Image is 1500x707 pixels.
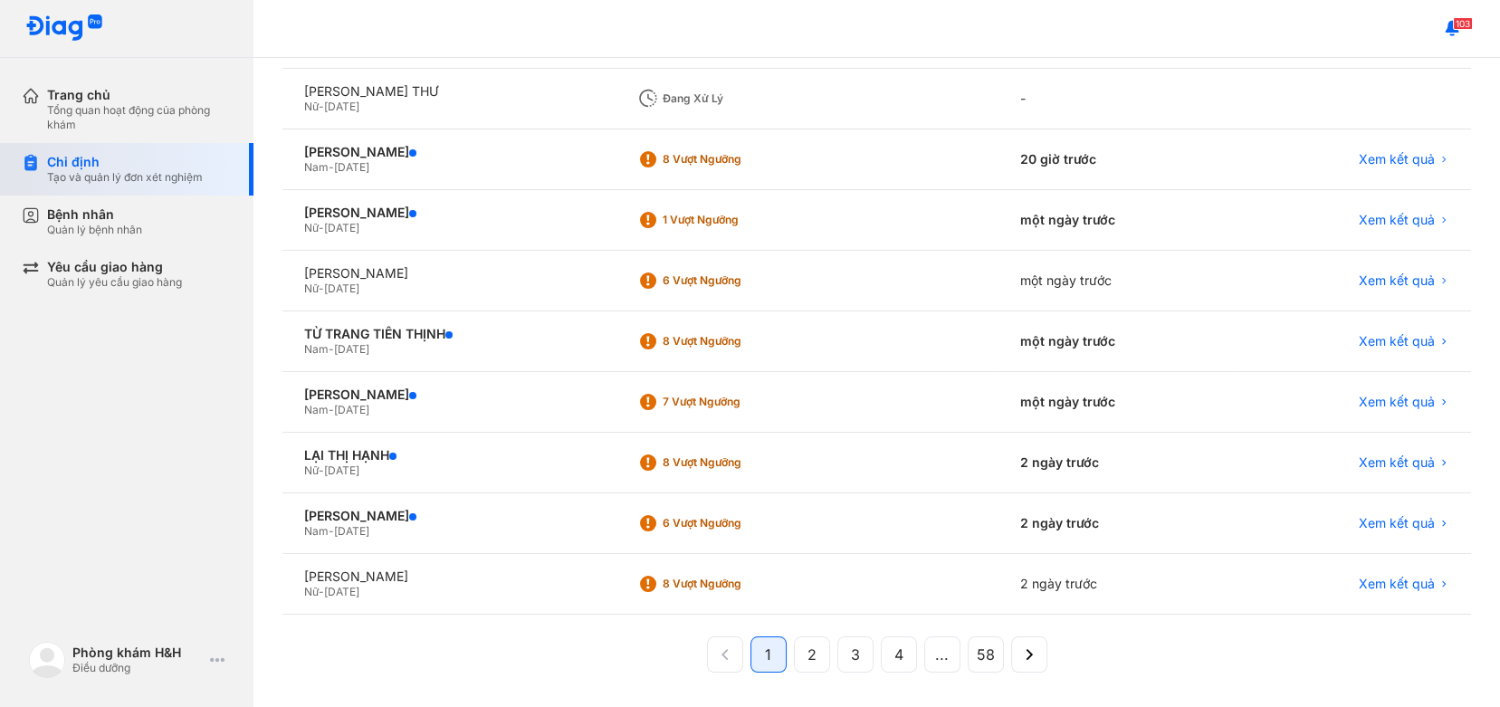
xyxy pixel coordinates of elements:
[324,585,359,598] span: [DATE]
[304,403,329,416] span: Nam
[304,508,594,524] div: [PERSON_NAME]
[794,636,830,673] button: 2
[304,100,319,113] span: Nữ
[998,493,1238,554] div: 2 ngày trước
[47,206,142,223] div: Bệnh nhân
[304,387,594,403] div: [PERSON_NAME]
[324,221,359,234] span: [DATE]
[72,645,203,661] div: Phòng khám H&H
[998,251,1238,311] div: một ngày trước
[663,334,807,349] div: 8 Vượt ngưỡng
[304,326,594,342] div: TỪ TRANG TIẾN THỊNH
[894,644,903,665] span: 4
[29,642,65,678] img: logo
[334,342,369,356] span: [DATE]
[304,585,319,598] span: Nữ
[319,100,324,113] span: -
[319,463,324,477] span: -
[319,585,324,598] span: -
[750,636,787,673] button: 1
[924,636,960,673] button: ...
[1359,394,1435,410] span: Xem kết quả
[47,154,203,170] div: Chỉ định
[25,14,103,43] img: logo
[1453,17,1473,30] span: 103
[1359,515,1435,531] span: Xem kết quả
[663,152,807,167] div: 8 Vượt ngưỡng
[663,213,807,227] div: 1 Vượt ngưỡng
[998,190,1238,251] div: một ngày trước
[47,170,203,185] div: Tạo và quản lý đơn xét nghiệm
[663,91,807,106] div: Đang xử lý
[304,205,594,221] div: [PERSON_NAME]
[304,265,594,282] div: [PERSON_NAME]
[304,568,594,585] div: [PERSON_NAME]
[47,223,142,237] div: Quản lý bệnh nhân
[334,524,369,538] span: [DATE]
[1359,272,1435,289] span: Xem kết quả
[1359,576,1435,592] span: Xem kết quả
[324,463,359,477] span: [DATE]
[998,69,1238,129] div: -
[304,83,594,100] div: [PERSON_NAME] THƯ
[1359,151,1435,167] span: Xem kết quả
[324,100,359,113] span: [DATE]
[319,282,324,295] span: -
[304,342,329,356] span: Nam
[324,282,359,295] span: [DATE]
[304,144,594,160] div: [PERSON_NAME]
[334,160,369,174] span: [DATE]
[304,447,594,463] div: LẠI THỊ HẠNH
[47,87,232,103] div: Trang chủ
[998,372,1238,433] div: một ngày trước
[663,455,807,470] div: 8 Vượt ngưỡng
[663,516,807,530] div: 6 Vượt ngưỡng
[47,103,232,132] div: Tổng quan hoạt động của phòng khám
[304,160,329,174] span: Nam
[807,644,817,665] span: 2
[329,403,334,416] span: -
[998,554,1238,615] div: 2 ngày trước
[304,221,319,234] span: Nữ
[998,433,1238,493] div: 2 ngày trước
[47,259,182,275] div: Yêu cầu giao hàng
[329,342,334,356] span: -
[881,636,917,673] button: 4
[1359,454,1435,471] span: Xem kết quả
[765,644,771,665] span: 1
[851,644,860,665] span: 3
[304,282,319,295] span: Nữ
[977,644,995,665] span: 58
[1359,333,1435,349] span: Xem kết quả
[329,160,334,174] span: -
[319,221,324,234] span: -
[663,395,807,409] div: 7 Vượt ngưỡng
[329,524,334,538] span: -
[1359,212,1435,228] span: Xem kết quả
[72,661,203,675] div: Điều dưỡng
[935,644,949,665] span: ...
[837,636,874,673] button: 3
[304,524,329,538] span: Nam
[304,463,319,477] span: Nữ
[998,129,1238,190] div: 20 giờ trước
[998,311,1238,372] div: một ngày trước
[47,275,182,290] div: Quản lý yêu cầu giao hàng
[968,636,1004,673] button: 58
[663,273,807,288] div: 6 Vượt ngưỡng
[663,577,807,591] div: 8 Vượt ngưỡng
[334,403,369,416] span: [DATE]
